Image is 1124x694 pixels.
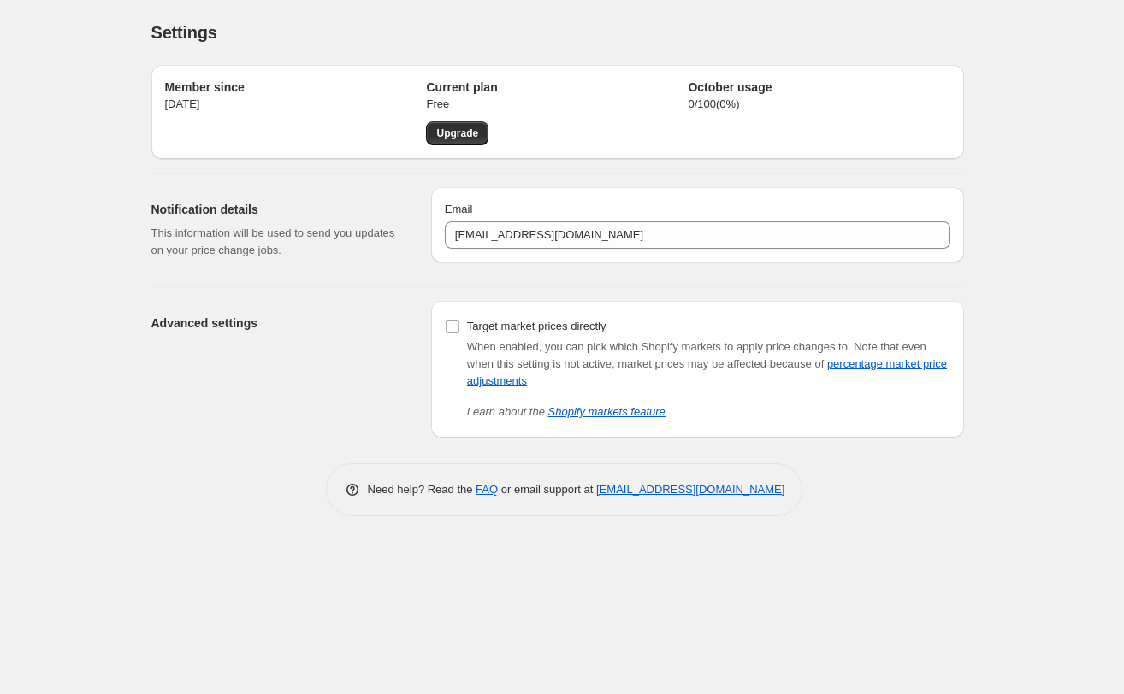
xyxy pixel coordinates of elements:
[426,79,688,96] h2: Current plan
[688,96,949,113] p: 0 / 100 ( 0 %)
[151,225,404,259] p: This information will be used to send you updates on your price change jobs.
[426,96,688,113] p: Free
[165,79,427,96] h2: Member since
[688,79,949,96] h2: October usage
[476,483,498,496] a: FAQ
[436,126,478,140] span: Upgrade
[467,405,666,418] i: Learn about the
[467,340,851,353] span: When enabled, you can pick which Shopify markets to apply price changes to.
[548,405,666,418] a: Shopify markets feature
[426,121,488,145] a: Upgrade
[445,203,473,215] span: Email
[467,340,947,387] span: Note that even when this setting is not active, market prices may be affected because of
[467,320,606,332] span: Target market prices directly
[151,23,217,42] span: Settings
[151,315,404,332] h2: Advanced settings
[596,483,784,496] a: [EMAIL_ADDRESS][DOMAIN_NAME]
[498,483,596,496] span: or email support at
[368,483,476,496] span: Need help? Read the
[151,201,404,218] h2: Notification details
[165,96,427,113] p: [DATE]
